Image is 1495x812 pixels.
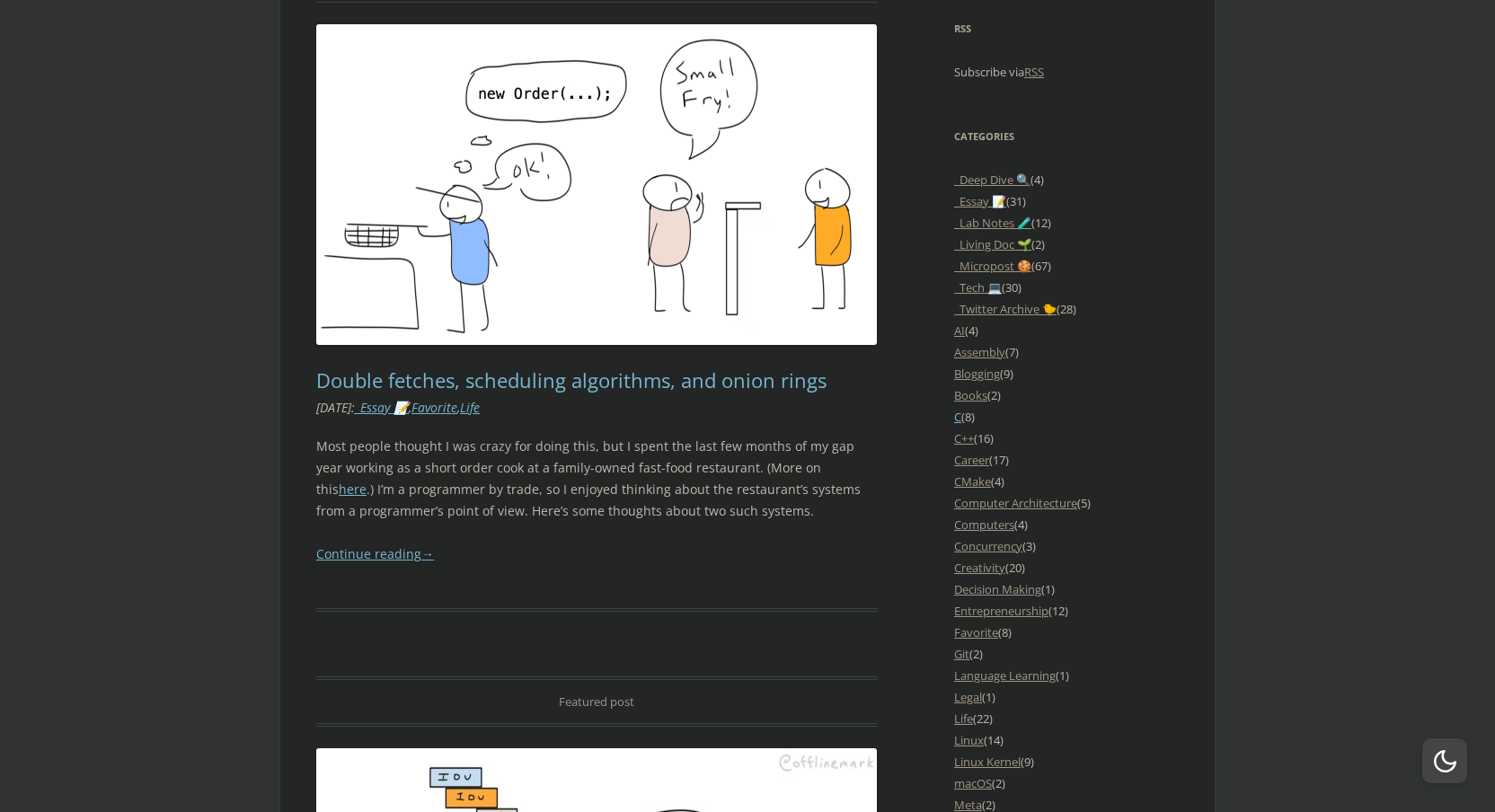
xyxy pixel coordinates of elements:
[954,622,1179,643] li: (8)
[954,341,1179,363] li: (7)
[954,409,961,425] a: C
[411,399,457,416] a: Favorite
[954,492,1179,514] li: (5)
[954,495,1077,511] a: Computer Architecture
[954,535,1179,557] li: (3)
[954,665,1179,686] li: (1)
[954,212,1179,234] li: (12)
[954,322,965,339] a: AI
[954,471,1179,492] li: (4)
[316,399,480,416] i: : , ,
[954,646,969,662] a: Git
[954,126,1179,147] h3: Categories
[954,61,1179,83] p: Subscribe via
[954,301,1057,317] a: _Twitter Archive 🐤
[954,514,1179,535] li: (4)
[954,560,1005,576] a: Creativity
[954,772,1179,794] li: (2)
[954,255,1179,277] li: (67)
[954,538,1022,554] a: Concurrency
[954,452,989,468] a: Career
[954,732,984,748] a: Linux
[954,190,1179,212] li: (31)
[954,193,1006,209] a: _Essay 📝
[954,279,1002,296] a: _Tech 💻
[954,581,1041,597] a: Decision Making
[954,215,1031,231] a: _Lab Notes 🧪
[954,603,1048,619] a: Entrepreneurship
[954,710,973,727] a: Life
[1024,64,1044,80] a: RSS
[954,406,1179,428] li: (8)
[954,277,1179,298] li: (30)
[316,545,434,562] a: Continue reading→
[954,775,992,791] a: macOS
[954,344,1005,360] a: Assembly
[954,729,1179,751] li: (14)
[954,258,1031,274] a: _Micropost 🍪
[954,320,1179,341] li: (4)
[954,689,982,705] a: Legal
[954,366,1000,382] a: Blogging
[954,667,1056,684] a: Language Learning
[954,234,1179,255] li: (2)
[316,676,878,727] div: Featured post
[954,754,1021,770] a: Linux Kernel
[954,578,1179,600] li: (1)
[954,708,1179,729] li: (22)
[316,436,878,522] p: Most people thought I was crazy for doing this, but I spent the last few months of my gap year wo...
[954,172,1031,188] a: _Deep Dive 🔍
[954,298,1179,320] li: (28)
[954,624,998,640] a: Favorite
[954,686,1179,708] li: (1)
[954,557,1179,578] li: (20)
[421,545,434,562] span: →
[954,643,1179,665] li: (2)
[316,366,827,393] a: Double fetches, scheduling algorithms, and onion rings
[954,387,987,403] a: Books
[954,600,1179,622] li: (12)
[954,449,1179,471] li: (17)
[460,399,480,416] a: Life
[954,18,1179,40] h3: RSS
[954,236,1031,252] a: _Living Doc 🌱
[954,428,1179,449] li: (16)
[954,363,1179,384] li: (9)
[954,384,1179,406] li: (2)
[339,481,367,498] a: here
[954,169,1179,190] li: (4)
[355,399,409,416] a: _Essay 📝
[954,751,1179,772] li: (9)
[954,430,974,446] a: C++
[316,399,351,416] time: [DATE]
[954,473,991,490] a: CMake
[954,516,1014,533] a: Computers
